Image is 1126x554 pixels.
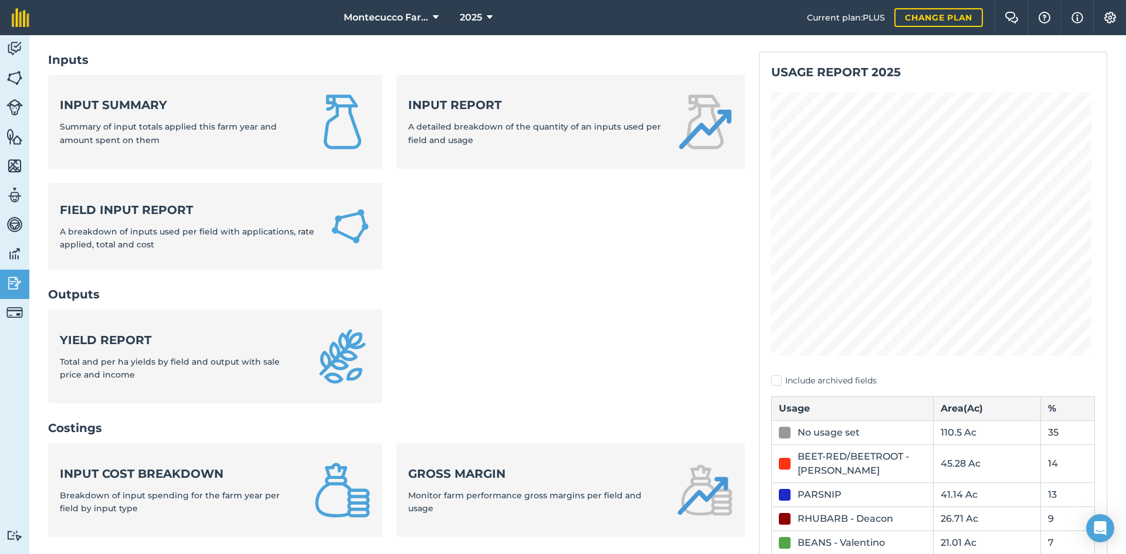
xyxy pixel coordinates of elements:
[314,462,371,518] img: Input cost breakdown
[48,310,382,403] a: Yield reportTotal and per ha yields by field and output with sale price and income
[330,205,371,249] img: Field Input Report
[798,488,842,502] div: PARSNIP
[1103,12,1117,23] img: A cog icon
[798,450,926,478] div: BEET-RED/BEETROOT - [PERSON_NAME]
[677,462,733,518] img: Gross margin
[60,332,300,348] strong: Yield report
[1041,444,1095,482] td: 14
[6,40,23,57] img: svg+xml;base64,PD94bWwgdmVyc2lvbj0iMS4wIiBlbmNvZGluZz0idXRmLTgiPz4KPCEtLSBHZW5lcmF0b3I6IEFkb2JlIE...
[772,396,934,420] th: Usage
[1037,12,1052,23] img: A question mark icon
[933,507,1041,531] td: 26.71 Ac
[1071,11,1083,25] img: svg+xml;base64,PHN2ZyB4bWxucz0iaHR0cDovL3d3dy53My5vcmcvMjAwMC9zdmciIHdpZHRoPSIxNyIgaGVpZ2h0PSIxNy...
[60,490,280,514] span: Breakdown of input spending for the farm year per field by input type
[60,465,300,482] strong: Input cost breakdown
[344,11,428,25] span: Montecucco Farms ORGANIC
[6,186,23,204] img: svg+xml;base64,PD94bWwgdmVyc2lvbj0iMS4wIiBlbmNvZGluZz0idXRmLTgiPz4KPCEtLSBHZW5lcmF0b3I6IEFkb2JlIE...
[798,426,860,440] div: No usage set
[771,375,1095,387] label: Include archived fields
[314,328,371,385] img: Yield report
[48,286,745,303] h2: Outputs
[48,75,382,169] a: Input summarySummary of input totals applied this farm year and amount spent on them
[6,530,23,541] img: svg+xml;base64,PD94bWwgdmVyc2lvbj0iMS4wIiBlbmNvZGluZz0idXRmLTgiPz4KPCEtLSBHZW5lcmF0b3I6IEFkb2JlIE...
[1041,482,1095,507] td: 13
[933,482,1041,507] td: 41.14 Ac
[798,536,885,550] div: BEANS - Valentino
[408,97,663,113] strong: Input report
[314,94,371,150] img: Input summary
[1086,514,1114,542] div: Open Intercom Messenger
[396,75,745,169] a: Input reportA detailed breakdown of the quantity of an inputs used per field and usage
[60,226,314,250] span: A breakdown of inputs used per field with applications, rate applied, total and cost
[408,490,642,514] span: Monitor farm performance gross margins per field and usage
[6,128,23,145] img: svg+xml;base64,PHN2ZyB4bWxucz0iaHR0cDovL3d3dy53My5vcmcvMjAwMC9zdmciIHdpZHRoPSI1NiIgaGVpZ2h0PSI2MC...
[6,304,23,321] img: svg+xml;base64,PD94bWwgdmVyc2lvbj0iMS4wIiBlbmNvZGluZz0idXRmLTgiPz4KPCEtLSBHZW5lcmF0b3I6IEFkb2JlIE...
[6,157,23,175] img: svg+xml;base64,PHN2ZyB4bWxucz0iaHR0cDovL3d3dy53My5vcmcvMjAwMC9zdmciIHdpZHRoPSI1NiIgaGVpZ2h0PSI2MC...
[1005,12,1019,23] img: Two speech bubbles overlapping with the left bubble in the forefront
[408,121,661,145] span: A detailed breakdown of the quantity of an inputs used per field and usage
[933,420,1041,444] td: 110.5 Ac
[933,444,1041,482] td: 45.28 Ac
[1041,420,1095,444] td: 35
[1041,507,1095,531] td: 9
[460,11,482,25] span: 2025
[48,443,382,537] a: Input cost breakdownBreakdown of input spending for the farm year per field by input type
[677,94,733,150] img: Input report
[60,202,316,218] strong: Field Input Report
[6,99,23,115] img: svg+xml;base64,PD94bWwgdmVyc2lvbj0iMS4wIiBlbmNvZGluZz0idXRmLTgiPz4KPCEtLSBHZW5lcmF0b3I6IEFkb2JlIE...
[408,465,663,482] strong: Gross margin
[6,274,23,292] img: svg+xml;base64,PD94bWwgdmVyc2lvbj0iMS4wIiBlbmNvZGluZz0idXRmLTgiPz4KPCEtLSBHZW5lcmF0b3I6IEFkb2JlIE...
[771,64,1095,80] h2: Usage report 2025
[12,8,29,27] img: fieldmargin Logo
[48,420,745,436] h2: Costings
[807,11,885,24] span: Current plan : PLUS
[60,121,277,145] span: Summary of input totals applied this farm year and amount spent on them
[60,356,280,380] span: Total and per ha yields by field and output with sale price and income
[6,69,23,87] img: svg+xml;base64,PHN2ZyB4bWxucz0iaHR0cDovL3d3dy53My5vcmcvMjAwMC9zdmciIHdpZHRoPSI1NiIgaGVpZ2h0PSI2MC...
[933,396,1041,420] th: Area ( Ac )
[798,512,893,526] div: RHUBARB - Deacon
[1041,396,1095,420] th: %
[6,245,23,263] img: svg+xml;base64,PD94bWwgdmVyc2lvbj0iMS4wIiBlbmNvZGluZz0idXRmLTgiPz4KPCEtLSBHZW5lcmF0b3I6IEFkb2JlIE...
[894,8,983,27] a: Change plan
[6,216,23,233] img: svg+xml;base64,PD94bWwgdmVyc2lvbj0iMS4wIiBlbmNvZGluZz0idXRmLTgiPz4KPCEtLSBHZW5lcmF0b3I6IEFkb2JlIE...
[48,183,382,270] a: Field Input ReportA breakdown of inputs used per field with applications, rate applied, total and...
[60,97,300,113] strong: Input summary
[48,52,745,68] h2: Inputs
[396,443,745,537] a: Gross marginMonitor farm performance gross margins per field and usage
